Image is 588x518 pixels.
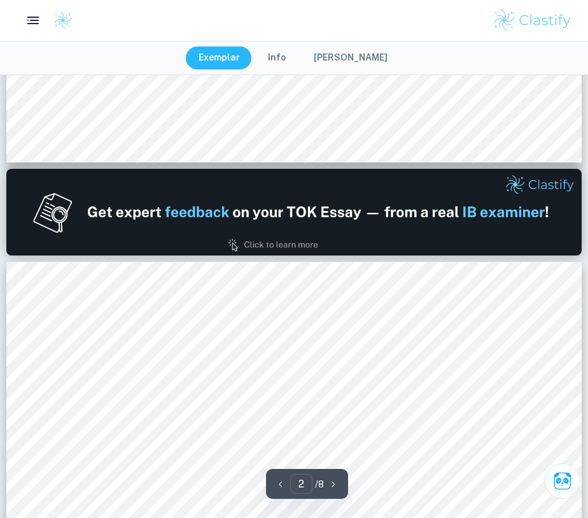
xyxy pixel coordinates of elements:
[301,47,400,69] button: [PERSON_NAME]
[53,11,73,30] img: Clastify logo
[6,169,582,255] img: Ad
[545,463,580,499] button: Ask Clai
[315,477,324,491] p: / 8
[46,11,73,30] a: Clastify logo
[255,47,298,69] button: Info
[492,8,573,33] img: Clastify logo
[186,47,253,69] button: Exemplar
